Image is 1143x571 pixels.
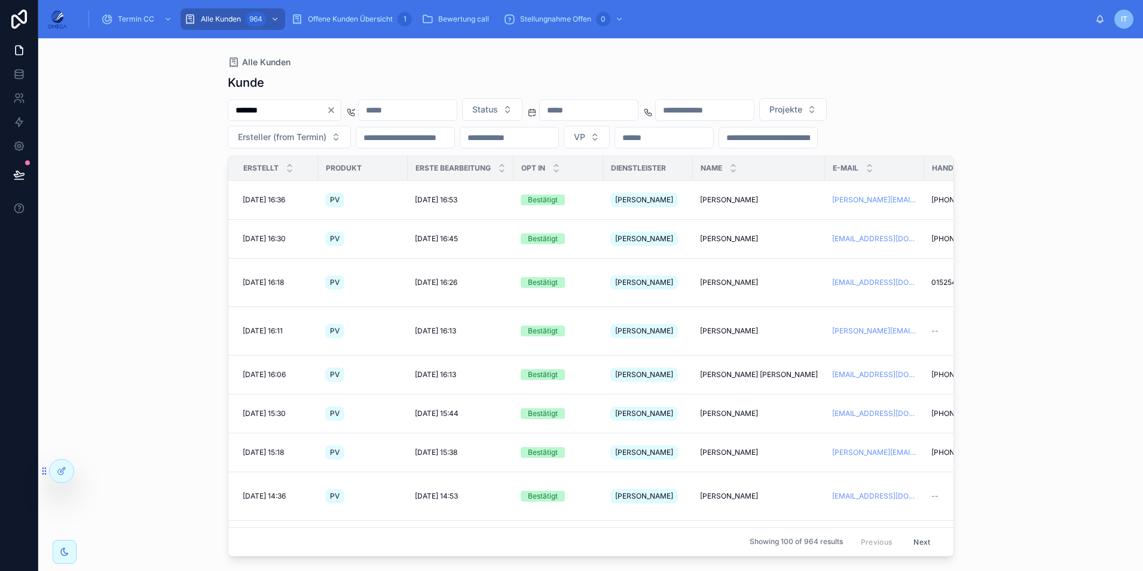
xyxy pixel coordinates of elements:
[243,448,311,457] a: [DATE] 15:18
[931,370,1007,379] a: [PHONE_NUMBER]
[246,12,266,26] div: 964
[325,404,401,423] a: PV
[700,278,758,287] span: [PERSON_NAME]
[521,195,596,205] a: Bestätigt
[528,277,558,288] div: Bestätigt
[832,448,917,457] a: [PERSON_NAME][EMAIL_ADDRESS][DOMAIN_NAME]
[832,491,917,501] a: [EMAIL_ADDRESS][DOMAIN_NAME]
[564,126,610,148] button: Select Button
[415,409,506,418] a: [DATE] 15:44
[243,326,311,336] a: [DATE] 16:11
[415,326,456,336] span: [DATE] 16:13
[931,370,995,379] span: [PHONE_NUMBER]
[528,233,558,244] div: Bestätigt
[832,409,917,418] a: [EMAIL_ADDRESS][DOMAIN_NAME]
[931,195,1007,205] a: [PHONE_NUMBER]
[415,370,456,379] span: [DATE] 16:13
[330,370,340,379] span: PV
[330,195,340,205] span: PV
[700,448,758,457] span: [PERSON_NAME]
[931,448,995,457] span: [PHONE_NUMBER]
[330,234,340,244] span: PV
[201,14,241,24] span: Alle Kunden
[931,491,1007,501] a: --
[700,409,758,418] span: [PERSON_NAME]
[615,278,673,287] span: [PERSON_NAME]
[238,131,326,143] span: Ersteller (from Termin)
[243,491,286,501] span: [DATE] 14:36
[418,8,497,30] a: Bewertung call
[832,195,917,205] a: [PERSON_NAME][EMAIL_ADDRESS][PERSON_NAME][DOMAIN_NAME]
[97,8,178,30] a: Termin CC
[325,443,401,462] a: PV
[931,234,995,244] span: [PHONE_NUMBER]
[415,326,506,336] a: [DATE] 16:13
[931,326,939,336] span: --
[243,234,311,244] a: [DATE] 16:30
[759,98,827,121] button: Select Button
[931,409,995,418] span: [PHONE_NUMBER]
[769,104,802,116] span: Projekte
[521,408,596,419] a: Bestätigt
[615,448,673,457] span: [PERSON_NAME]
[1121,14,1127,24] span: IT
[243,409,311,418] a: [DATE] 15:30
[610,487,686,506] a: [PERSON_NAME]
[325,365,401,384] a: PV
[832,326,917,336] a: [PERSON_NAME][EMAIL_ADDRESS][PERSON_NAME][DOMAIN_NAME]
[415,163,491,173] span: Erste Bearbeitung
[610,321,686,341] a: [PERSON_NAME]
[905,533,939,551] button: Next
[415,278,457,287] span: [DATE] 16:26
[700,491,758,501] span: [PERSON_NAME]
[415,491,506,501] a: [DATE] 14:53
[832,370,917,379] a: [EMAIL_ADDRESS][DOMAIN_NAME]
[615,491,673,501] span: [PERSON_NAME]
[931,234,1007,244] a: [PHONE_NUMBER]
[701,163,722,173] span: Name
[700,491,818,501] a: [PERSON_NAME]
[931,448,1007,457] a: [PHONE_NUMBER]
[330,326,340,336] span: PV
[700,195,758,205] span: [PERSON_NAME]
[325,487,401,506] a: PV
[330,409,340,418] span: PV
[415,448,506,457] a: [DATE] 15:38
[500,8,629,30] a: Stellungnahme Offen0
[700,448,818,457] a: [PERSON_NAME]
[77,6,1095,32] div: scrollable content
[700,195,818,205] a: [PERSON_NAME]
[415,409,459,418] span: [DATE] 15:44
[611,163,666,173] span: Dienstleister
[832,234,917,244] a: [EMAIL_ADDRESS][DOMAIN_NAME]
[700,409,818,418] a: [PERSON_NAME]
[330,448,340,457] span: PV
[243,195,285,205] span: [DATE] 16:36
[528,369,558,380] div: Bestätigt
[700,370,818,379] span: [PERSON_NAME] [PERSON_NAME]
[330,491,340,501] span: PV
[415,195,506,205] a: [DATE] 16:53
[415,448,457,457] span: [DATE] 15:38
[415,491,458,501] span: [DATE] 14:53
[521,233,596,244] a: Bestätigt
[228,126,351,148] button: Select Button
[610,273,686,292] a: [PERSON_NAME]
[528,447,558,458] div: Bestätigt
[610,443,686,462] a: [PERSON_NAME]
[415,278,506,287] a: [DATE] 16:26
[415,234,458,244] span: [DATE] 16:45
[243,448,284,457] span: [DATE] 15:18
[596,12,610,26] div: 0
[610,229,686,248] a: [PERSON_NAME]
[243,195,311,205] a: [DATE] 16:36
[931,278,982,287] span: 015254973657
[308,14,393,24] span: Offene Kunden Übersicht
[615,326,673,336] span: [PERSON_NAME]
[931,409,1007,418] a: [PHONE_NUMBER]
[931,491,939,501] span: --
